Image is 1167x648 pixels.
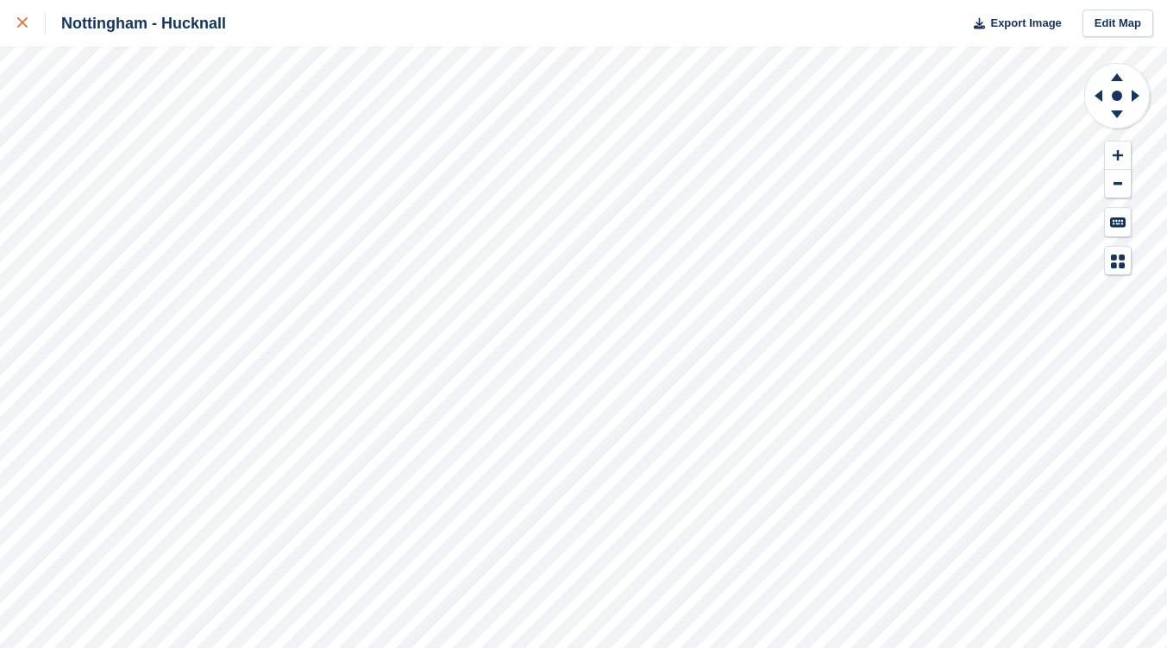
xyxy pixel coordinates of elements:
[1105,247,1131,275] button: Map Legend
[990,15,1061,32] span: Export Image
[1105,142,1131,170] button: Zoom In
[1105,170,1131,198] button: Zoom Out
[1105,208,1131,236] button: Keyboard Shortcuts
[1082,9,1153,38] a: Edit Map
[963,9,1062,38] button: Export Image
[46,13,226,34] div: Nottingham - Hucknall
